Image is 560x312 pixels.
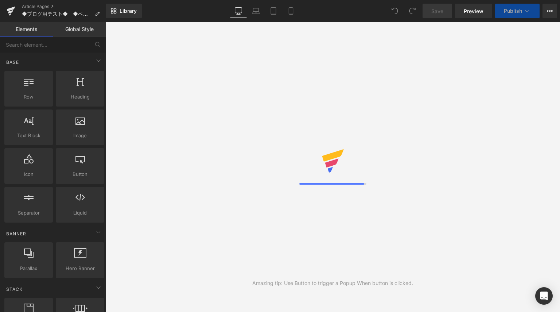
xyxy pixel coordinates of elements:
span: Liquid [58,209,102,217]
button: More [542,4,557,18]
button: Undo [388,4,402,18]
button: Redo [405,4,420,18]
a: Article Pages [22,4,106,9]
span: Preview [464,7,483,15]
span: Image [58,132,102,139]
a: Mobile [282,4,300,18]
span: Library [120,8,137,14]
div: Amazing tip: Use Button to trigger a Popup When button is clicked. [252,279,413,287]
a: Desktop [230,4,247,18]
span: Base [5,59,20,66]
span: Separator [7,209,51,217]
span: Text Block [7,132,51,139]
a: Global Style [53,22,106,36]
button: Publish [495,4,540,18]
a: Tablet [265,4,282,18]
span: Save [431,7,443,15]
span: Button [58,170,102,178]
span: Heading [58,93,102,101]
div: Open Intercom Messenger [535,287,553,305]
span: Icon [7,170,51,178]
span: Stack [5,286,23,293]
span: Parallax [7,265,51,272]
span: Banner [5,230,27,237]
span: Hero Banner [58,265,102,272]
a: Laptop [247,4,265,18]
a: New Library [106,4,142,18]
a: Preview [455,4,492,18]
span: Row [7,93,51,101]
span: ◆ブログ用テスト◆ ◆ページタイトル [22,11,92,17]
span: Publish [504,8,522,14]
